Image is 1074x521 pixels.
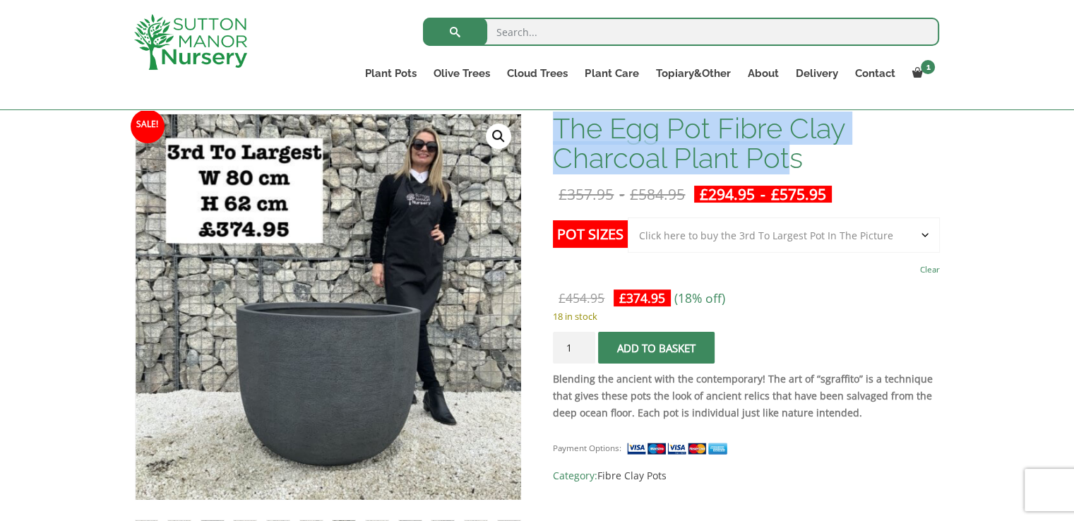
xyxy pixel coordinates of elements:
a: About [739,64,787,83]
small: Payment Options: [553,443,621,453]
img: payment supported [626,441,732,456]
a: Topiary&Other [647,64,739,83]
a: 1 [903,64,939,83]
span: Sale! [131,109,165,143]
bdi: 357.95 [559,184,614,204]
a: Cloud Trees [499,64,576,83]
a: Contact [846,64,903,83]
a: Clear options [920,260,940,280]
label: Pot Sizes [553,220,628,248]
span: £ [559,184,567,204]
span: £ [771,184,780,204]
img: logo [134,14,247,70]
span: £ [630,184,638,204]
span: £ [619,289,626,306]
del: - [553,186,691,203]
bdi: 575.95 [771,184,826,204]
span: 1 [921,60,935,74]
h1: The Egg Pot Fibre Clay Charcoal Plant Pots [553,114,939,173]
input: Search... [423,18,939,46]
bdi: 454.95 [559,289,604,306]
bdi: 294.95 [700,184,755,204]
span: (18% off) [674,289,725,306]
a: Olive Trees [425,64,499,83]
a: Fibre Clay Pots [597,469,667,482]
a: Plant Care [576,64,647,83]
p: 18 in stock [553,308,939,325]
bdi: 584.95 [630,184,685,204]
button: Add to basket [598,332,715,364]
a: View full-screen image gallery [486,124,511,149]
strong: Blending the ancient with the contemporary! The art of “sgraffito” is a technique that gives thes... [553,372,933,419]
ins: - [694,186,832,203]
bdi: 374.95 [619,289,665,306]
a: Delivery [787,64,846,83]
a: Plant Pots [357,64,425,83]
input: Product quantity [553,332,595,364]
span: £ [700,184,708,204]
span: Category: [553,467,939,484]
span: £ [559,289,566,306]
